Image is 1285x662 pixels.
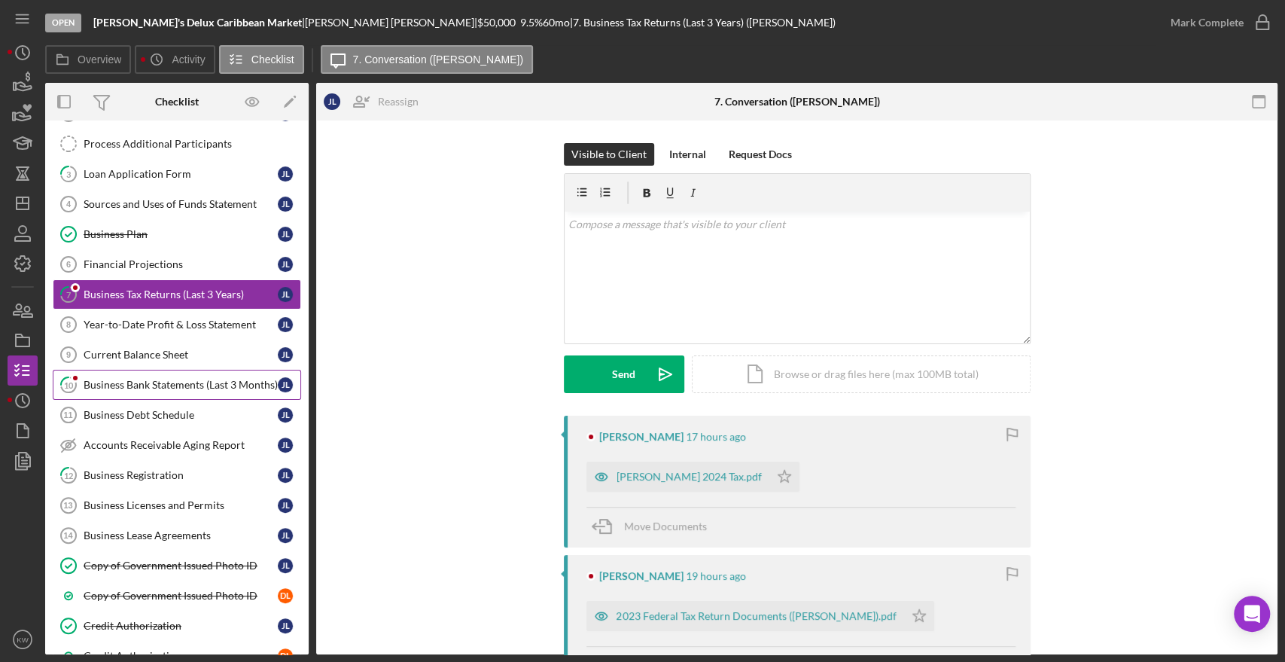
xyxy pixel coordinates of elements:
tspan: 10 [64,380,74,389]
tspan: 11 [63,410,72,419]
a: 4Sources and Uses of Funds StatementJL [53,189,301,219]
div: Reassign [378,87,419,117]
tspan: 13 [63,501,72,510]
div: D L [278,588,293,603]
div: Business Bank Statements (Last 3 Months) [84,379,278,391]
div: J L [278,528,293,543]
div: Copy of Government Issued Photo ID [84,590,278,602]
a: 10Business Bank Statements (Last 3 Months)JL [53,370,301,400]
a: 11Business Debt ScheduleJL [53,400,301,430]
div: 7. Conversation ([PERSON_NAME]) [714,96,880,108]
a: 9Current Balance SheetJL [53,340,301,370]
button: Internal [662,143,714,166]
div: Checklist [155,96,199,108]
a: 7Business Tax Returns (Last 3 Years)JL [53,279,301,310]
div: Credit Authorization [84,650,278,662]
button: Move Documents [586,508,722,545]
div: Open [45,14,81,32]
div: Accounts Receivable Aging Report [84,439,278,451]
div: J L [278,377,293,392]
button: Request Docs [721,143,799,166]
label: Checklist [251,53,294,66]
div: Mark Complete [1171,8,1244,38]
div: Visible to Client [571,143,647,166]
div: J L [278,618,293,633]
time: 2025-09-02 17:39 [686,431,746,443]
text: KW [17,636,29,644]
div: J L [278,227,293,242]
a: Copy of Government Issued Photo IDDL [53,581,301,611]
div: [PERSON_NAME] [599,570,684,582]
label: Activity [172,53,205,66]
div: [PERSON_NAME] [PERSON_NAME] | [305,17,477,29]
tspan: 9 [66,350,71,359]
div: J L [278,407,293,423]
div: J L [278,166,293,182]
div: 9.5 % [520,17,543,29]
tspan: 7 [66,289,72,299]
tspan: 8 [66,320,71,329]
div: [PERSON_NAME] 2024 Tax.pdf [617,471,762,483]
a: Process Additional Participants [53,129,301,159]
tspan: 3 [66,169,71,178]
button: JLReassign [316,87,434,117]
div: J L [324,93,340,110]
button: Send [564,355,684,393]
div: J L [278,347,293,362]
tspan: 14 [63,531,73,540]
button: KW [8,624,38,654]
div: Request Docs [729,143,792,166]
div: Financial Projections [84,258,278,270]
button: Mark Complete [1156,8,1277,38]
div: J L [278,257,293,272]
div: 60 mo [543,17,570,29]
div: [PERSON_NAME] [599,431,684,443]
div: Open Intercom Messenger [1234,596,1270,632]
div: J L [278,498,293,513]
div: Business Plan [84,228,278,240]
tspan: 6 [66,260,71,269]
div: J L [278,317,293,332]
div: J L [278,438,293,453]
label: 7. Conversation ([PERSON_NAME]) [353,53,523,66]
a: 3Loan Application FormJL [53,159,301,189]
button: Checklist [219,45,304,74]
div: Current Balance Sheet [84,349,278,361]
div: Process Additional Participants [84,138,300,150]
time: 2025-09-02 16:14 [686,570,746,582]
a: 14Business Lease AgreementsJL [53,520,301,551]
span: $50,000 [477,16,516,29]
a: Business PlanJL [53,219,301,249]
a: 8Year-to-Date Profit & Loss StatementJL [53,310,301,340]
div: J L [278,558,293,573]
button: 7. Conversation ([PERSON_NAME]) [321,45,533,74]
b: [PERSON_NAME]'s Delux Caribbean Market [93,16,302,29]
span: Move Documents [624,520,707,532]
div: Business Lease Agreements [84,529,278,541]
button: Visible to Client [564,143,654,166]
div: Sources and Uses of Funds Statement [84,198,278,210]
div: Year-to-Date Profit & Loss Statement [84,319,278,331]
div: Send [612,355,635,393]
div: Business Licenses and Permits [84,499,278,511]
div: 2023 Federal Tax Return Documents ([PERSON_NAME]).pdf [617,610,897,622]
div: Loan Application Form [84,168,278,180]
div: J L [278,468,293,483]
button: 2023 Federal Tax Return Documents ([PERSON_NAME]).pdf [586,601,934,631]
div: J L [278,197,293,212]
div: | 7. Business Tax Returns (Last 3 Years) ([PERSON_NAME]) [570,17,836,29]
button: Activity [135,45,215,74]
div: Business Debt Schedule [84,409,278,421]
a: Accounts Receivable Aging ReportJL [53,430,301,460]
div: | [93,17,305,29]
div: Internal [669,143,706,166]
button: Overview [45,45,131,74]
label: Overview [78,53,121,66]
div: J L [278,287,293,302]
a: Credit AuthorizationJL [53,611,301,641]
a: JL [53,99,301,129]
button: [PERSON_NAME] 2024 Tax.pdf [586,462,799,492]
tspan: 4 [66,200,72,209]
a: 12Business RegistrationJL [53,460,301,490]
div: Credit Authorization [84,620,278,632]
